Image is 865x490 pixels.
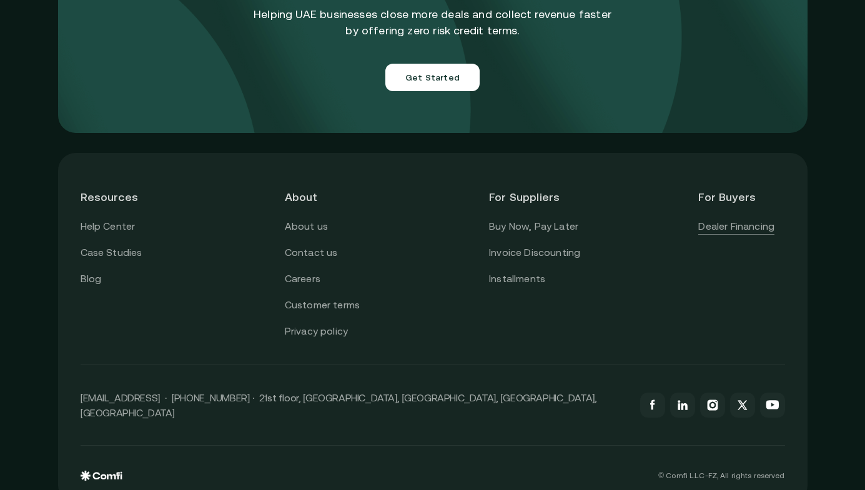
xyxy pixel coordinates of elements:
[81,175,167,218] header: Resources
[285,175,371,218] header: About
[698,175,784,218] header: For Buyers
[285,297,360,313] a: Customer terms
[658,471,784,480] p: © Comfi L.L.C-FZ, All rights reserved
[285,218,328,235] a: About us
[81,471,122,481] img: comfi logo
[81,271,102,287] a: Blog
[489,175,580,218] header: For Suppliers
[489,271,545,287] a: Installments
[254,6,611,39] p: Helping UAE businesses close more deals and collect revenue faster by offering zero risk credit t...
[81,245,142,261] a: Case Studies
[489,218,578,235] a: Buy Now, Pay Later
[385,64,480,91] button: Get Started
[489,245,580,261] a: Invoice Discounting
[698,218,774,235] a: Dealer Financing
[285,323,348,340] a: Privacy policy
[285,245,338,261] a: Contact us
[81,218,136,235] a: Help Center
[81,390,628,420] p: [EMAIL_ADDRESS] · [PHONE_NUMBER] · 21st floor, [GEOGRAPHIC_DATA], [GEOGRAPHIC_DATA], [GEOGRAPHIC_...
[285,271,320,287] a: Careers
